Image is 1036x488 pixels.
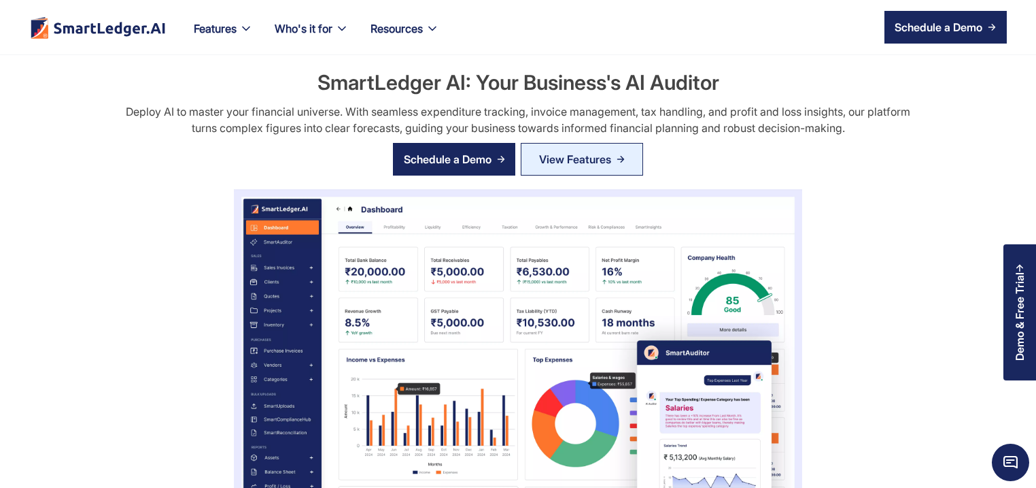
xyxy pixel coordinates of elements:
div: Resources [370,19,423,38]
div: Who's it for [264,19,360,54]
img: arrow right icon [988,23,996,31]
div: Schedule a Demo [895,19,982,35]
div: Features [183,19,264,54]
a: home [29,16,167,39]
div: Who's it for [275,19,332,38]
div: Features [194,19,237,38]
div: Schedule a Demo [404,151,491,167]
div: Resources [360,19,450,54]
div: View Features [539,148,611,170]
div: Demo & Free Trial [1014,272,1026,361]
div: Deploy AI to master your financial universe. With seamless expenditure tracking, invoice manageme... [116,103,920,136]
span: Chat Widget [992,444,1029,481]
img: Arrow Right Blue [617,155,625,163]
a: Schedule a Demo [884,11,1007,44]
img: arrow right icon [497,155,505,163]
img: footer logo [29,16,167,39]
a: Schedule a Demo [393,143,515,176]
h2: SmartLedger AI: Your Business's AI Auditor [317,68,719,97]
a: View Features [521,143,643,176]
